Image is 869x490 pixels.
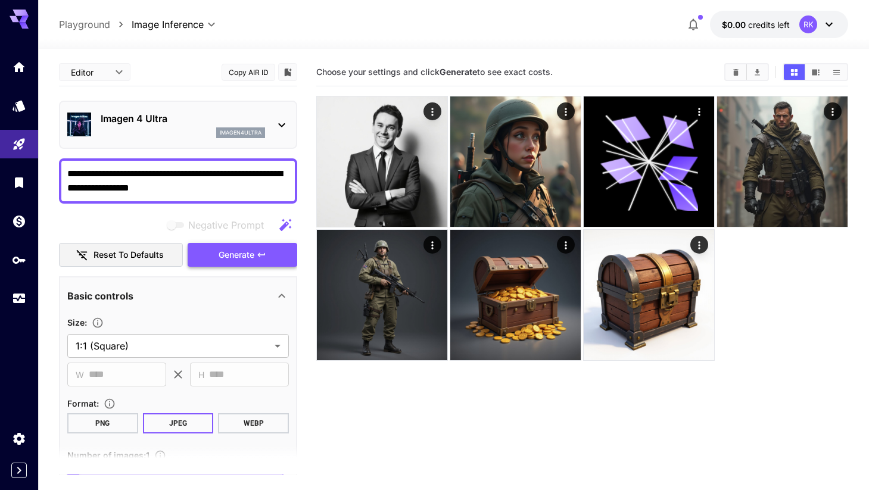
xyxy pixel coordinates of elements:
span: W [76,368,84,382]
span: Negative Prompt [188,218,264,232]
div: $0.00 [722,18,790,31]
nav: breadcrumb [59,17,132,32]
button: WEBP [218,413,289,433]
img: Z [584,230,714,360]
div: RK [799,15,817,33]
button: Add to library [282,65,293,79]
button: PNG [67,413,138,433]
img: 2Q== [317,230,447,360]
span: Negative prompts are not compatible with the selected model. [164,217,273,232]
button: Choose the file format for the output image. [99,398,120,410]
div: Actions [423,102,441,120]
div: Actions [557,102,575,120]
span: 1:1 (Square) [76,339,270,353]
div: Models [12,96,26,111]
b: Generate [440,67,477,77]
img: 2Q== [450,230,581,360]
span: Generate [219,248,254,263]
div: Playground [12,137,26,152]
span: Choose your settings and click to see exact costs. [316,67,553,77]
button: Download All [747,64,768,80]
button: JPEG [143,413,214,433]
div: Clear ImagesDownload All [724,63,769,81]
button: $0.00RK [710,11,848,38]
button: Show images in list view [826,64,847,80]
span: credits left [748,20,790,30]
a: Playground [59,17,110,32]
img: 2Q== [450,96,581,227]
div: API Keys [12,252,26,267]
button: Copy AIR ID [222,64,275,81]
p: Basic controls [67,289,133,303]
p: Imagen 4 Ultra [101,111,265,126]
div: Actions [690,236,708,254]
button: Clear Images [725,64,746,80]
div: Actions [423,236,441,254]
div: Basic controls [67,282,289,310]
button: Expand sidebar [11,463,27,478]
div: Usage [12,291,26,306]
button: Show images in grid view [784,64,805,80]
button: Reset to defaults [59,243,183,267]
button: Generate [188,243,297,267]
div: Actions [824,102,842,120]
div: Actions [690,102,708,120]
img: 2Q== [317,96,447,227]
div: Settings [12,431,26,446]
img: 9k= [717,96,848,227]
div: Wallet [12,214,26,229]
span: Image Inference [132,17,204,32]
button: Adjust the dimensions of the generated image by specifying its width and height in pixels, or sel... [87,317,108,329]
div: Home [12,60,26,74]
span: Format : [67,398,99,408]
span: Editor [71,66,108,79]
button: Show images in video view [805,64,826,80]
div: Actions [557,236,575,254]
span: Size : [67,317,87,327]
span: $0.00 [722,20,748,30]
div: Imagen 4 Ultraimagen4ultra [67,107,289,143]
p: imagen4ultra [220,129,261,137]
div: Library [12,175,26,190]
span: H [198,368,204,382]
div: Show images in grid viewShow images in video viewShow images in list view [783,63,848,81]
